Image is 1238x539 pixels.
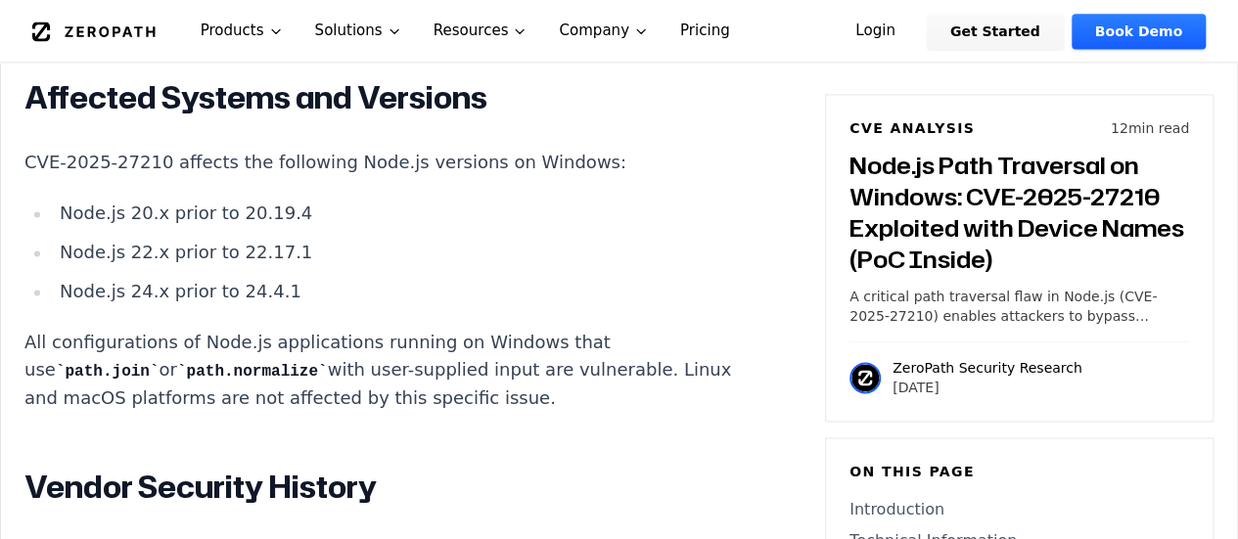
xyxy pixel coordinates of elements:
p: [DATE] [893,378,1082,397]
li: Node.js 24.x prior to 24.4.1 [52,278,753,305]
li: Node.js 22.x prior to 22.17.1 [52,239,753,266]
p: ZeroPath Security Research [893,358,1082,378]
a: Introduction [849,497,1189,520]
a: Get Started [927,14,1064,49]
a: Login [832,14,919,49]
a: Book Demo [1072,14,1206,49]
p: All configurations of Node.js applications running on Windows that use or with user-supplied inpu... [24,329,753,412]
li: Node.js 20.x prior to 20.19.4 [52,200,753,227]
p: CVE-2025-27210 affects the following Node.js versions on Windows: [24,149,753,176]
h6: On this page [849,462,1189,481]
h3: Node.js Path Traversal on Windows: CVE-2025-27210 Exploited with Device Names (PoC Inside) [849,150,1189,275]
h2: Vendor Security History [24,467,753,506]
h6: CVE Analysis [849,118,975,138]
img: ZeroPath Security Research [849,362,881,393]
code: path.normalize [177,363,328,381]
p: A critical path traversal flaw in Node.js (CVE-2025-27210) enables attackers to bypass directory ... [849,287,1189,326]
h2: Affected Systems and Versions [24,78,753,117]
code: path.join [56,363,160,381]
p: 12 min read [1111,118,1189,138]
